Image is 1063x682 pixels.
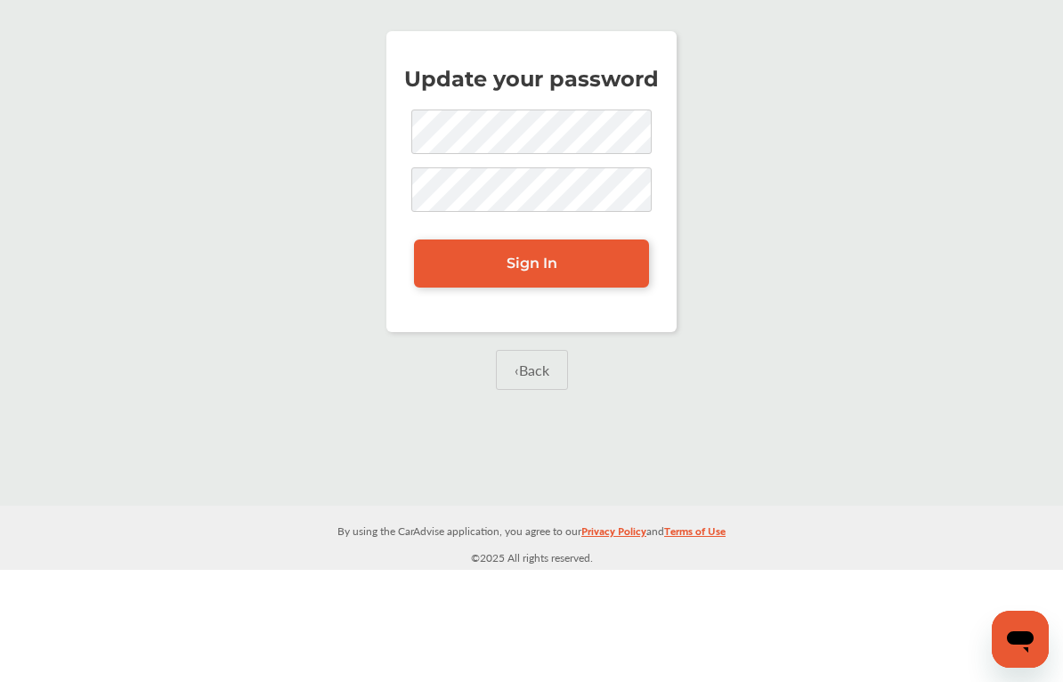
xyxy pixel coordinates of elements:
a: ‹Back [496,350,568,390]
a: Sign In [414,240,649,288]
span: Sign In [507,255,557,272]
a: Terms of Use [664,521,726,548]
p: Update your password [404,70,659,88]
a: Privacy Policy [581,521,646,548]
iframe: Button to launch messaging window [992,611,1049,668]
